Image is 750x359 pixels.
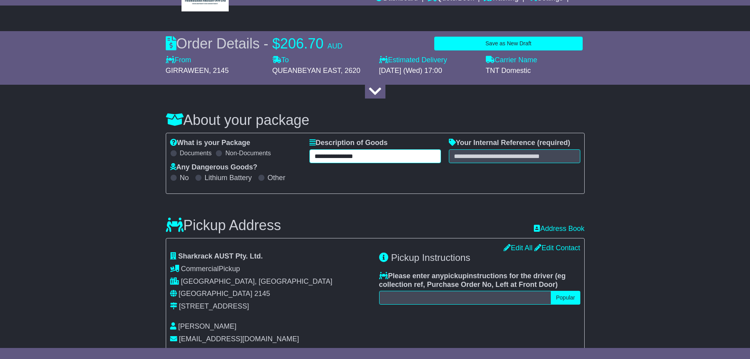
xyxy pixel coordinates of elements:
div: [STREET_ADDRESS] [179,302,249,311]
label: Description of Goods [309,139,388,147]
h3: About your package [166,112,585,128]
label: Documents [180,149,212,157]
span: [EMAIL_ADDRESS][DOMAIN_NAME] [179,335,299,343]
span: Commercial [181,265,219,273]
span: [GEOGRAPHIC_DATA] [179,290,252,298]
span: $ [272,35,280,52]
span: QUEANBEYAN EAST [272,67,341,74]
span: [GEOGRAPHIC_DATA], [GEOGRAPHIC_DATA] [181,277,333,285]
span: Sharkrack AUST Pty. Ltd. [178,252,263,260]
span: , 2145 [209,67,229,74]
label: No [180,174,189,182]
label: Lithium Battery [205,174,252,182]
label: What is your Package [170,139,250,147]
div: Order Details - [166,35,343,52]
a: Edit All [504,244,532,252]
span: pickup [444,272,467,280]
label: Please enter any instructions for the driver ( ) [379,272,580,289]
span: , 2620 [341,67,360,74]
label: Other [268,174,285,182]
div: TNT Domestic [486,67,585,75]
span: AUD [328,42,343,50]
span: Pickup Instructions [391,252,470,263]
span: eg collection ref, Purchase Order No, Left at Front Door [379,272,566,288]
button: Popular [551,291,580,305]
button: Save as New Draft [434,37,582,50]
span: 206.70 [280,35,324,52]
h3: Pickup Address [166,218,281,233]
span: [PERSON_NAME] [178,322,237,330]
label: Estimated Delivery [379,56,478,65]
div: [DATE] (Wed) 17:00 [379,67,478,75]
label: To [272,56,289,65]
a: Edit Contact [534,244,580,252]
label: Your Internal Reference (required) [449,139,570,147]
span: 0487090006 [178,348,218,355]
span: 2145 [254,290,270,298]
label: From [166,56,191,65]
label: Any Dangerous Goods? [170,163,257,172]
span: GIRRAWEEN [166,67,209,74]
div: Pickup [170,265,371,273]
a: Address Book [534,225,584,233]
label: Non-Documents [225,149,271,157]
label: Carrier Name [486,56,537,65]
